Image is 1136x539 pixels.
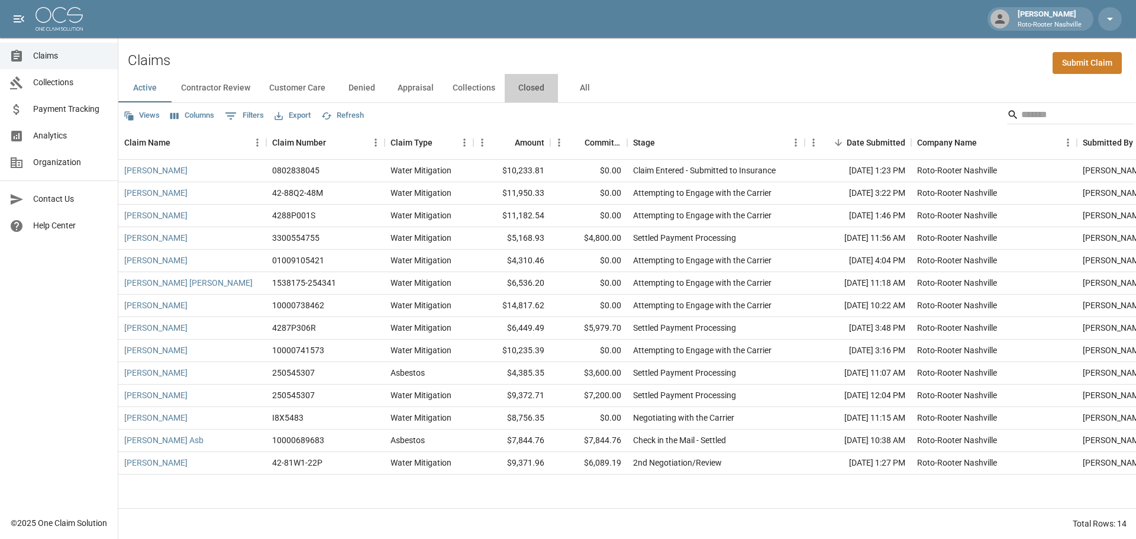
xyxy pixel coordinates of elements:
div: $3,600.00 [550,362,627,385]
div: Roto-Rooter Nashville [917,322,997,334]
button: Sort [170,134,187,151]
div: Settled Payment Processing [633,232,736,244]
a: [PERSON_NAME] [124,209,188,221]
div: Negotiating with the Carrier [633,412,734,424]
div: Water Mitigation [390,457,451,469]
div: 4287P306R [272,322,316,334]
a: [PERSON_NAME] [124,322,188,334]
div: Stage [633,126,655,159]
div: Committed Amount [585,126,621,159]
div: $5,168.93 [473,227,550,250]
div: Date Submitted [805,126,911,159]
button: Customer Care [260,74,335,102]
div: Attempting to Engage with the Carrier [633,187,772,199]
a: [PERSON_NAME] [124,344,188,356]
div: [DATE] 3:48 PM [805,317,911,340]
div: Settled Payment Processing [633,322,736,334]
div: $9,372.71 [473,385,550,407]
div: Roto-Rooter Nashville [917,187,997,199]
div: Claim Type [390,126,433,159]
div: Roto-Rooter Nashville [917,389,997,401]
div: $7,844.76 [473,430,550,452]
div: Settled Payment Processing [633,367,736,379]
a: Submit Claim [1053,52,1122,74]
div: Water Mitigation [390,209,451,221]
button: Active [118,74,172,102]
button: open drawer [7,7,31,31]
div: [DATE] 4:04 PM [805,250,911,272]
div: $11,950.33 [473,182,550,205]
div: 3300554755 [272,232,319,244]
div: [DATE] 3:16 PM [805,340,911,362]
div: $4,800.00 [550,227,627,250]
button: Menu [456,134,473,151]
button: Refresh [318,106,367,125]
div: © 2025 One Claim Solution [11,517,107,529]
div: $6,449.49 [473,317,550,340]
button: Contractor Review [172,74,260,102]
div: $9,371.96 [473,452,550,475]
div: [DATE] 1:27 PM [805,452,911,475]
div: Water Mitigation [390,187,451,199]
div: $0.00 [550,160,627,182]
button: Menu [1059,134,1077,151]
div: Submitted By [1083,126,1133,159]
div: Settled Payment Processing [633,389,736,401]
button: Menu [248,134,266,151]
div: 10000689683 [272,434,324,446]
div: Asbestos [390,434,425,446]
div: Roto-Rooter Nashville [917,254,997,266]
div: Company Name [917,126,977,159]
div: $0.00 [550,407,627,430]
button: Menu [805,134,822,151]
div: 250545307 [272,367,315,379]
div: $0.00 [550,295,627,317]
div: Roto-Rooter Nashville [917,209,997,221]
a: [PERSON_NAME] [124,164,188,176]
div: Roto-Rooter Nashville [917,367,997,379]
div: Roto-Rooter Nashville [917,277,997,289]
a: [PERSON_NAME] [124,254,188,266]
a: [PERSON_NAME] [PERSON_NAME] [124,277,253,289]
div: $10,233.81 [473,160,550,182]
div: Claim Type [385,126,473,159]
button: Sort [977,134,993,151]
a: [PERSON_NAME] [124,457,188,469]
div: $6,536.20 [473,272,550,295]
div: Claim Name [118,126,266,159]
div: Check in the Mail - Settled [633,434,726,446]
a: [PERSON_NAME] [124,232,188,244]
div: Claim Number [266,126,385,159]
div: 10000741573 [272,344,324,356]
button: Sort [830,134,847,151]
div: Roto-Rooter Nashville [917,164,997,176]
div: 10000738462 [272,299,324,311]
div: $0.00 [550,205,627,227]
div: Date Submitted [847,126,905,159]
button: Export [272,106,314,125]
div: Roto-Rooter Nashville [917,232,997,244]
button: Menu [550,134,568,151]
div: $7,844.76 [550,430,627,452]
div: $0.00 [550,182,627,205]
button: Sort [326,134,343,151]
div: $11,182.54 [473,205,550,227]
div: 42-88Q2-48M [272,187,323,199]
div: dynamic tabs [118,74,1136,102]
div: $4,385.35 [473,362,550,385]
div: 42-81W1-22P [272,457,322,469]
div: Total Rows: 14 [1073,518,1127,530]
div: Water Mitigation [390,232,451,244]
div: Claim Name [124,126,170,159]
div: Roto-Rooter Nashville [917,299,997,311]
button: Appraisal [388,74,443,102]
div: Asbestos [390,367,425,379]
span: Analytics [33,130,108,142]
div: Roto-Rooter Nashville [917,457,997,469]
div: 0802838045 [272,164,319,176]
div: [PERSON_NAME] [1013,8,1086,30]
div: $6,089.19 [550,452,627,475]
div: Search [1007,105,1134,127]
button: Select columns [167,106,217,125]
button: Sort [655,134,672,151]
